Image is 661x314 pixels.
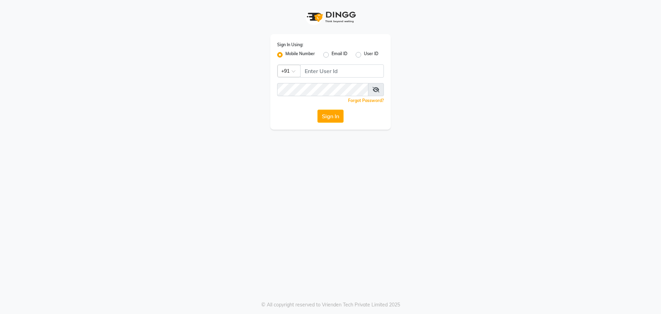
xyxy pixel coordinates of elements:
label: Sign In Using: [277,42,303,48]
label: User ID [364,51,378,59]
label: Mobile Number [285,51,315,59]
input: Username [277,83,368,96]
a: Forgot Password? [348,98,384,103]
label: Email ID [332,51,347,59]
input: Username [300,64,384,78]
button: Sign In [317,110,344,123]
img: logo1.svg [303,7,358,27]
